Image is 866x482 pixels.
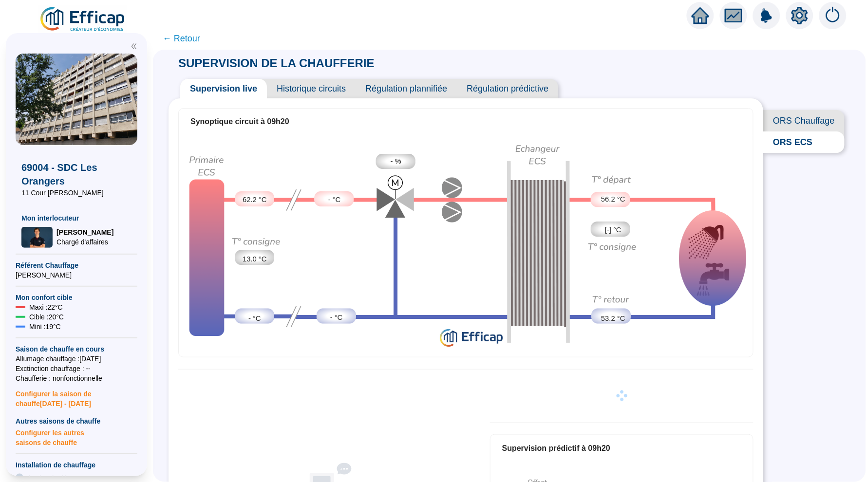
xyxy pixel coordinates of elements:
span: Installation de chauffage [16,460,137,470]
div: Synoptique circuit à 09h20 [190,116,741,128]
span: Autres saisons de chauffe [16,416,137,426]
span: home [692,7,709,24]
span: 62.2 °C [243,194,267,205]
span: - °C [328,194,341,205]
span: 56.2 °C [601,194,625,204]
span: - °C [330,312,343,323]
span: [PERSON_NAME] [16,270,137,280]
span: ORS Chauffage [763,110,845,131]
span: [-] °C [605,224,621,235]
span: Régulation prédictive [457,79,558,98]
span: fund [725,7,742,24]
img: alerts [753,2,780,29]
div: Synoptique [179,135,753,354]
img: efficap energie logo [39,6,127,33]
span: ← Retour [163,32,200,45]
span: SUPERVISION DE LA CHAUFFERIE [169,56,384,70]
span: ORS ECS [763,131,845,153]
span: Chaufferie : non fonctionnelle [16,373,137,383]
span: Configurer la saison de chauffe [DATE] - [DATE] [16,383,137,408]
span: setting [791,7,809,24]
img: alerts [819,2,847,29]
span: 13.0 °C [243,254,267,264]
span: [PERSON_NAME] [56,227,113,237]
span: - °C [248,313,261,324]
span: Historique circuits [267,79,356,98]
span: Configurer les autres saisons de chauffe [16,426,137,447]
span: Cible : 20 °C [29,312,64,322]
span: 53.2 °C [601,313,625,324]
span: Exctinction chauffage : -- [16,364,137,373]
img: ecs-supervision.4e789799f7049b378e9c.png [179,135,753,354]
span: Maxi : 22 °C [29,302,63,312]
span: Allumage chauffage : [DATE] [16,354,137,364]
span: 69004 - SDC Les Orangers [21,161,132,188]
span: Mon interlocuteur [21,213,132,223]
span: Mini : 19 °C [29,322,61,332]
span: - % [391,156,401,167]
span: Chargé d'affaires [56,237,113,247]
span: Référent Chauffage [16,260,137,270]
span: double-left [131,43,137,50]
span: Saison de chauffe en cours [16,344,137,354]
div: Supervision prédictif à 09h20 [502,443,741,454]
span: 11 Cour [PERSON_NAME] [21,188,132,198]
span: Supervision live [180,79,267,98]
span: Mon confort cible [16,293,137,302]
span: Régulation plannifiée [356,79,457,98]
img: Chargé d'affaires [21,227,53,248]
